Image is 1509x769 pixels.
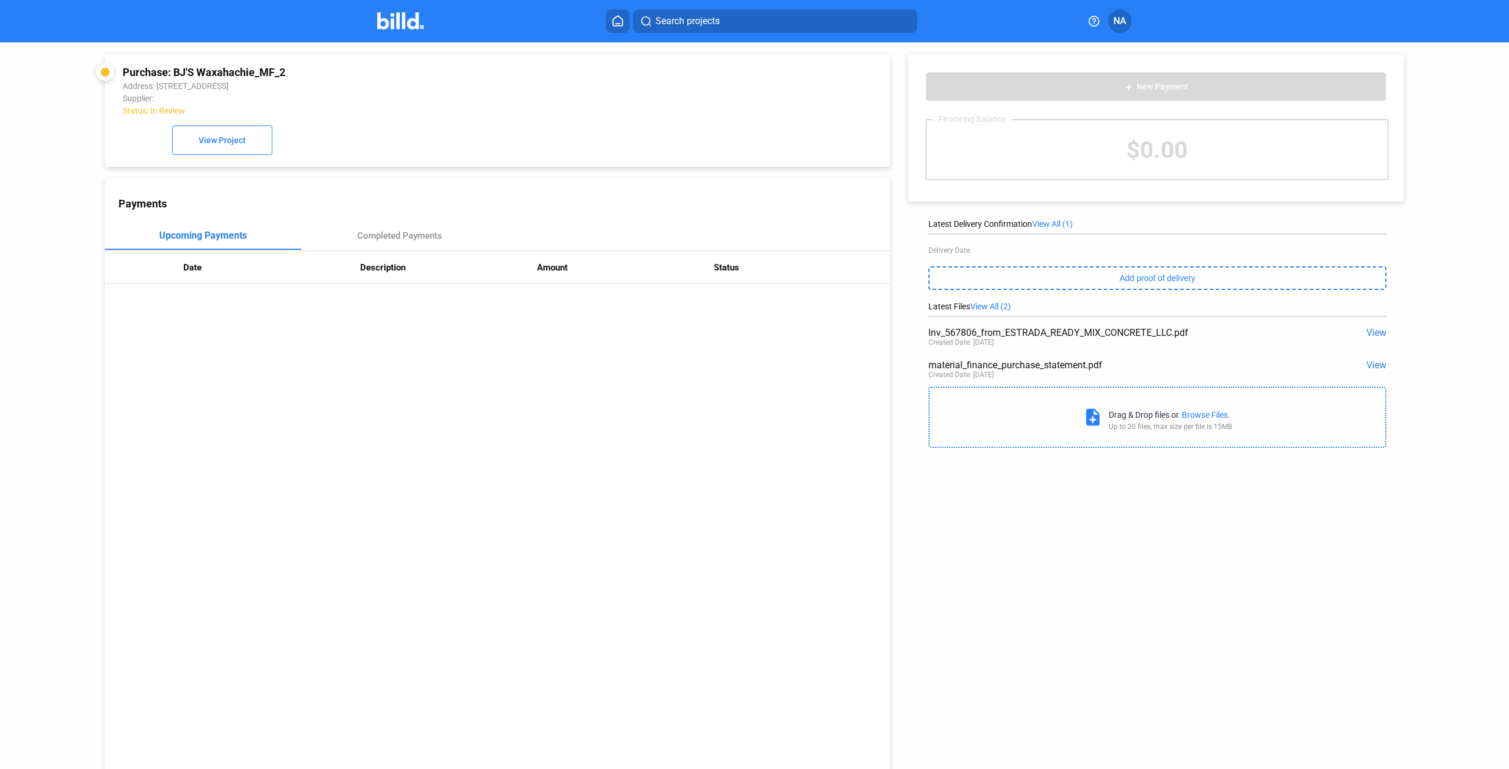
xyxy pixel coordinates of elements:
[1032,219,1073,229] span: View All (1)
[928,338,994,346] div: Created Date: [DATE]
[1113,14,1126,28] span: NA
[925,72,1386,101] button: New Payment
[1108,9,1132,33] button: NA
[928,246,1386,255] div: Delivery Date:
[714,251,891,284] th: Status
[357,230,442,241] div: Completed Payments
[360,251,537,284] th: Description
[1366,359,1386,371] span: View
[377,12,424,29] img: Billd Company Logo
[928,266,1386,290] button: Add proof of delivery
[118,197,890,210] div: Payments
[123,81,723,91] div: Address: [STREET_ADDRESS]
[633,9,917,33] button: Search projects
[183,251,360,284] th: Date
[1109,423,1232,431] div: Up to 20 files, max size per file is 15MB
[123,94,723,103] div: Supplier:
[655,14,720,28] span: Search projects
[928,302,1386,311] div: Latest Files
[159,230,247,241] div: Upcoming Payments
[1083,407,1103,427] mat-icon: note_add
[1109,410,1179,420] div: Drag & Drop files or
[199,136,246,146] span: View Project
[927,120,1388,179] div: $0.00
[928,327,1294,338] div: Inv_567806_from_ESTRADA_READY_MIX_CONCRETE_LLC.pdf
[123,106,723,115] div: Status: In Review
[970,302,1011,311] span: View All (2)
[928,371,994,379] div: Created Date: [DATE]
[172,126,272,155] button: View Project
[537,251,714,284] th: Amount
[928,219,1386,229] div: Latest Delivery Confirmation
[1124,82,1134,92] mat-icon: add
[1136,82,1188,92] span: New Payment
[1366,327,1386,338] span: View
[123,66,723,78] div: Purchase: BJ'S Waxahachie_MF_2
[1182,410,1230,420] div: Browse Files.
[933,114,1012,124] div: Financing Balance
[1120,273,1195,283] span: Add proof of delivery
[928,359,1294,371] div: material_finance_purchase_statement.pdf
